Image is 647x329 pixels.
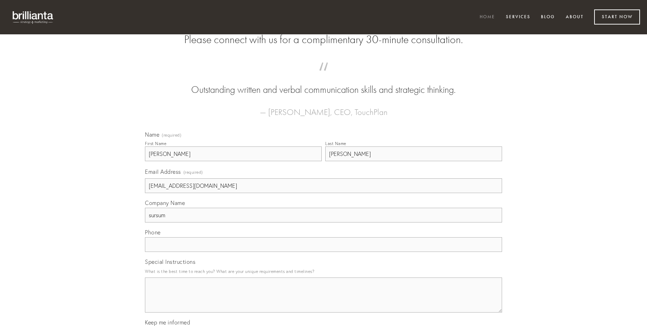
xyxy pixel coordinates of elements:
[145,33,502,46] h2: Please connect with us for a complimentary 30-minute consultation.
[7,7,60,27] img: brillianta - research, strategy, marketing
[145,319,190,326] span: Keep me informed
[162,133,181,137] span: (required)
[561,12,588,23] a: About
[145,168,181,175] span: Email Address
[145,258,195,265] span: Special Instructions
[325,141,346,146] div: Last Name
[145,141,166,146] div: First Name
[594,9,640,25] a: Start Now
[145,229,161,236] span: Phone
[156,97,491,119] figcaption: — [PERSON_NAME], CEO, TouchPlan
[156,69,491,97] blockquote: Outstanding written and verbal communication skills and strategic thinking.
[156,69,491,83] span: “
[475,12,500,23] a: Home
[145,267,502,276] p: What is the best time to reach you? What are your unique requirements and timelines?
[501,12,535,23] a: Services
[145,131,159,138] span: Name
[536,12,559,23] a: Blog
[145,199,185,206] span: Company Name
[183,167,203,177] span: (required)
